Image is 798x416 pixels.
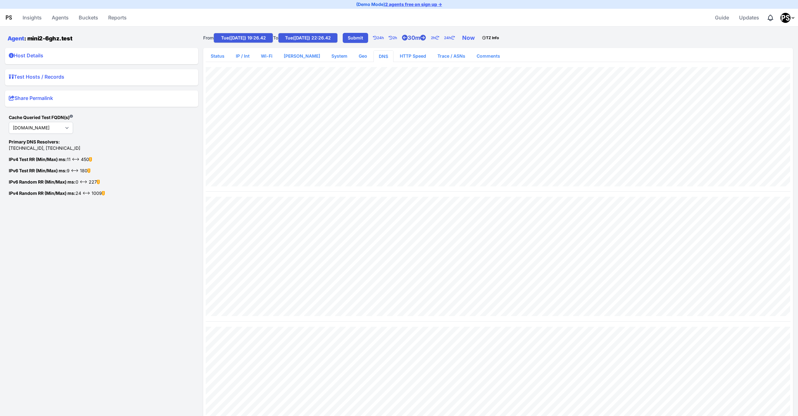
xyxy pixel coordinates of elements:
a: 2h [431,32,444,44]
a: IP / Int [231,50,255,62]
a: Buckets [76,10,101,25]
a: [PERSON_NAME] [279,50,325,62]
div: Profile Menu [780,13,795,23]
span: Guide [715,11,729,24]
summary: Host Details [9,52,194,62]
label: From [203,35,214,41]
strong: IPv4 Test RR (Min/Max) ms: [9,157,67,162]
h1: : mini2-6ghz.test [8,34,76,43]
a: Now [460,32,480,44]
strong: IPv6 Random RR (Min/Max) ms: [9,179,76,185]
a: Agents [49,10,71,25]
a: Updates [737,10,762,25]
strong: TZ Info [482,35,499,40]
strong: Cache Queried Test FQDN(s) [9,115,73,134]
span: 24 <--> 1009 [9,190,105,196]
a: HTTP Speed [395,50,431,62]
a: 24h [373,32,389,44]
a: 2h [389,32,402,44]
a: DNS [374,51,393,62]
span: [TECHNICAL_ID], [TECHNICAL_ID] [9,139,80,151]
span: Updates [739,11,759,24]
a: Insights [20,10,44,25]
summary: Share Permalink [9,94,194,104]
a: 24h [444,32,460,44]
img: Pansift Demo Account [780,13,790,23]
a: Geo [354,50,372,62]
span: 9 <--> 180 [9,168,90,173]
a: Trace / ASNs [432,50,470,62]
strong: IPv6 Test RR (Min/Max) ms: [9,168,67,173]
a: Wi-Fi [256,50,277,62]
strong: Primary DNS Resolvers: [9,139,60,144]
span: 11 <--> 450 [9,157,92,162]
a: 2 agents free on sign up → [385,2,442,7]
div: Notifications [767,14,774,22]
p: (Demo Mode) [356,1,442,8]
a: 30m [402,32,431,44]
label: To [273,35,278,41]
summary: Test Hosts / Records [9,73,194,83]
strong: IPv4 Random RR (Min/Max) ms: [9,190,76,196]
a: Submit [343,33,368,43]
a: Comments [472,50,505,62]
a: Agent [8,35,24,42]
a: Reports [106,10,129,25]
a: System [326,50,352,62]
span: 0 <--> 227 [9,179,100,185]
a: Status [206,50,230,62]
a: Guide [712,10,732,25]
